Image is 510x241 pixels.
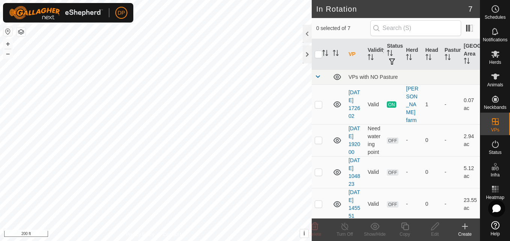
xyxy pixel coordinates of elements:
td: Need watering point [365,124,384,156]
th: Validity [365,39,384,70]
td: Valid [365,156,384,188]
a: [DATE] 145551 [349,189,360,219]
input: Search (S) [370,20,461,36]
div: VPs with NO Pasture [349,74,477,80]
div: Create [450,231,480,238]
div: Turn Off [330,231,360,238]
td: 0 [422,156,442,188]
span: 7 [468,3,472,15]
button: – [3,49,12,58]
td: 5.12 ac [461,156,480,188]
td: 0 [422,124,442,156]
td: - [442,188,461,220]
a: Privacy Policy [126,231,154,238]
span: i [303,230,305,236]
span: Help [490,232,500,236]
th: Status [384,39,403,70]
span: VPs [491,128,499,132]
img: Gallagher Logo [9,6,103,20]
td: Valid [365,188,384,220]
a: [DATE] 104823 [349,157,360,187]
div: [PERSON_NAME] farm [406,85,419,124]
span: Schedules [484,15,505,20]
th: Herd [403,39,422,70]
div: Show/Hide [360,231,390,238]
div: Edit [420,231,450,238]
td: 23.55 ac [461,188,480,220]
a: [DATE] 192000 [349,125,360,155]
p-sorticon: Activate to sort [387,51,393,57]
td: - [442,124,461,156]
td: 1 [422,84,442,124]
span: DP [118,9,125,17]
span: OFF [387,137,398,144]
div: Copy [390,231,420,238]
td: 0 [422,188,442,220]
p-sorticon: Activate to sort [333,51,339,57]
span: Infra [490,173,499,177]
span: Animals [487,83,503,87]
span: Heatmap [486,195,504,200]
td: - [442,84,461,124]
td: 2.94 ac [461,124,480,156]
span: ON [387,101,396,108]
p-sorticon: Activate to sort [445,55,451,61]
button: + [3,39,12,48]
button: Map Layers [17,27,26,36]
th: Pasture [442,39,461,70]
a: Contact Us [163,231,186,238]
span: OFF [387,169,398,176]
h2: In Rotation [316,5,468,14]
th: [GEOGRAPHIC_DATA] Area [461,39,480,70]
td: Valid [365,84,384,124]
span: Delete [308,232,321,237]
span: Herds [489,60,501,65]
div: - [406,168,419,176]
button: i [300,229,308,238]
span: Notifications [483,38,507,42]
div: - [406,200,419,208]
td: - [442,156,461,188]
th: VP [346,39,365,70]
p-sorticon: Activate to sort [464,59,470,65]
a: Help [480,218,510,239]
p-sorticon: Activate to sort [368,55,374,61]
td: 0.07 ac [461,84,480,124]
button: Reset Map [3,27,12,36]
th: Head [422,39,442,70]
span: OFF [387,201,398,208]
span: Status [489,150,501,155]
p-sorticon: Activate to sort [426,55,432,61]
span: 0 selected of 7 [316,24,370,32]
p-sorticon: Activate to sort [322,51,328,57]
div: - [406,136,419,144]
p-sorticon: Activate to sort [406,55,412,61]
span: Neckbands [484,105,506,110]
a: [DATE] 172602 [349,89,360,119]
